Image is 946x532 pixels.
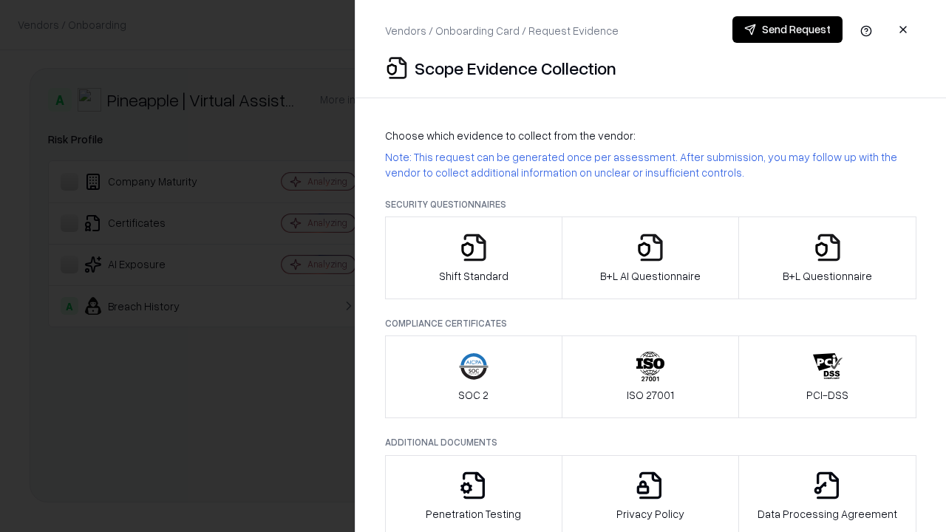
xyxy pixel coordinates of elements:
p: Compliance Certificates [385,317,916,330]
p: Choose which evidence to collect from the vendor: [385,128,916,143]
p: Security Questionnaires [385,198,916,211]
p: B+L Questionnaire [783,268,872,284]
p: Data Processing Agreement [758,506,897,522]
p: Additional Documents [385,436,916,449]
button: Send Request [732,16,843,43]
button: SOC 2 [385,335,562,418]
p: SOC 2 [458,387,489,403]
p: Vendors / Onboarding Card / Request Evidence [385,23,619,38]
button: Shift Standard [385,216,562,299]
button: B+L AI Questionnaire [562,216,740,299]
p: Shift Standard [439,268,508,284]
p: Penetration Testing [426,506,521,522]
p: PCI-DSS [806,387,848,403]
button: B+L Questionnaire [738,216,916,299]
p: Note: This request can be generated once per assessment. After submission, you may follow up with... [385,149,916,180]
p: B+L AI Questionnaire [600,268,701,284]
p: Privacy Policy [616,506,684,522]
button: ISO 27001 [562,335,740,418]
button: PCI-DSS [738,335,916,418]
p: Scope Evidence Collection [415,56,616,80]
p: ISO 27001 [627,387,674,403]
